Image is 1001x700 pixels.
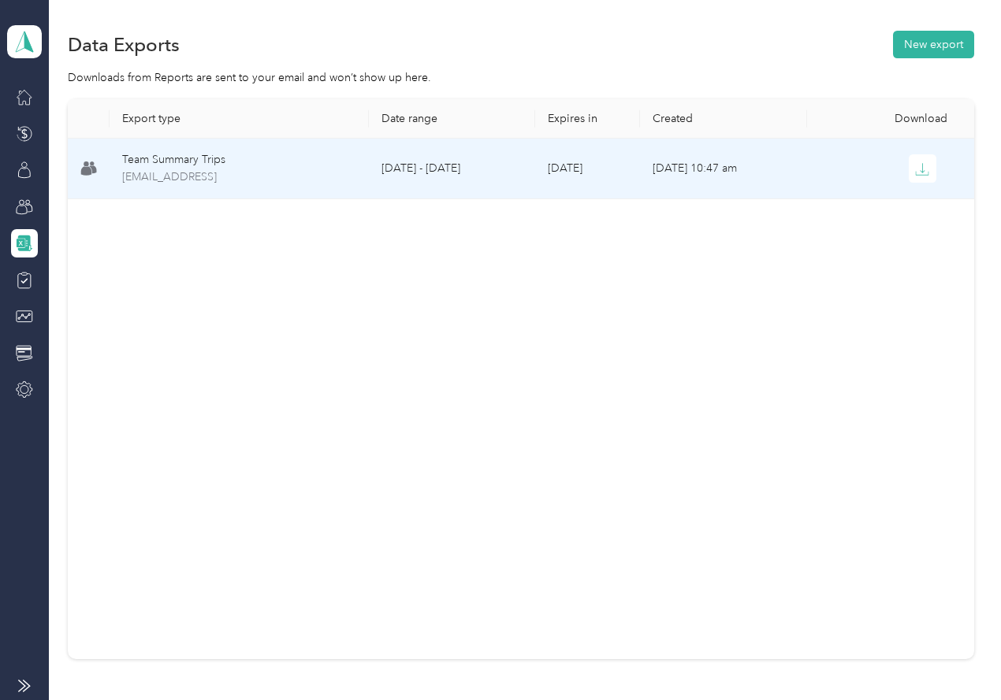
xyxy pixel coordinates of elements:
[122,169,355,186] span: team-summary-jpallen@streetdelivery.com-trips-2025-08-18-2025-08-24.xlsx
[369,99,536,139] th: Date range
[122,151,355,169] div: Team Summary Trips
[640,139,807,199] td: [DATE] 10:47 am
[913,612,1001,700] iframe: Everlance-gr Chat Button Frame
[369,139,536,199] td: [DATE] - [DATE]
[893,31,974,58] button: New export
[535,99,639,139] th: Expires in
[68,36,180,53] h1: Data Exports
[820,112,962,125] div: Download
[535,139,639,199] td: [DATE]
[110,99,368,139] th: Export type
[640,99,807,139] th: Created
[68,69,973,86] div: Downloads from Reports are sent to your email and won’t show up here.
